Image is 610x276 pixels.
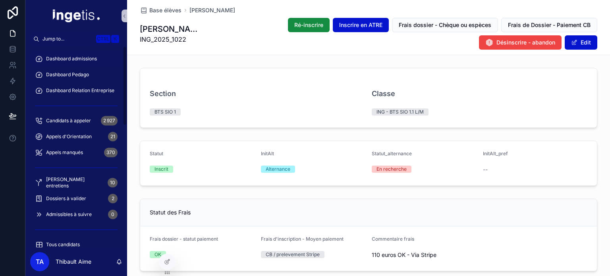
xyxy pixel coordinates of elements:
button: Désinscrire - abandon [479,35,562,50]
a: Appels manqués370 [30,145,122,160]
span: [PERSON_NAME] entretiens [46,176,104,189]
span: -- [483,166,488,174]
a: Appels d'Orientation21 [30,129,122,144]
span: Base élèves [149,6,181,14]
button: Edit [565,35,597,50]
a: Dashboard Relation Entreprise [30,83,122,98]
a: Dossiers à valider2 [30,191,122,206]
a: Dashboard Pedago [30,68,122,82]
div: 370 [104,148,118,157]
p: Thibault Aime [56,258,91,266]
span: Frais dossier - statut paiement [150,236,218,242]
span: Tous candidats [46,241,80,248]
span: Frais de Dossier - Paiement CB [508,21,591,29]
div: BTS SIO 1 [154,108,176,116]
a: Base élèves [140,6,181,14]
button: Frais de Dossier - Paiement CB [501,18,597,32]
div: Inscrit [154,166,168,173]
span: Dossiers à valider [46,195,86,202]
div: scrollable content [25,46,127,247]
a: Dashboard admissions [30,52,122,66]
span: 110 euros OK - Via Stripe [372,251,477,259]
a: Tous candidats [30,237,122,252]
a: [PERSON_NAME] entretiens10 [30,176,122,190]
span: Statut [150,151,163,156]
span: Dashboard admissions [46,56,97,62]
button: Inscrire en ATRE [333,18,389,32]
div: En recherche [376,166,407,173]
h3: Section [150,88,176,99]
span: Inscrire en ATRE [339,21,382,29]
div: 21 [108,132,118,141]
span: Appels manqués [46,149,83,156]
span: Statut_alternance [372,151,412,156]
span: InitAlt [261,151,274,156]
a: [PERSON_NAME] [189,6,235,14]
h3: Classe [372,88,395,99]
span: Désinscrire - abandon [496,39,555,46]
span: Jump to... [42,36,93,42]
span: ING_2025_1022 [140,35,199,44]
img: App logo [53,10,100,22]
span: K [112,36,118,42]
span: Ctrl [96,35,110,43]
span: Dashboard Relation Entreprise [46,87,114,94]
span: Admissibles à suivre [46,211,92,218]
span: Frais d'inscription - Moyen paiement [261,236,344,242]
div: 2 927 [101,116,118,125]
span: InitAlt_pref [483,151,508,156]
h1: [PERSON_NAME] [140,23,199,35]
div: 10 [108,178,118,187]
span: TA [36,257,44,266]
div: CB / prelevement Stripe [266,251,320,258]
span: Candidats à appeler [46,118,91,124]
span: Ré-inscrire [294,21,323,29]
div: ING - BTS SIO 1.1 L/M [376,108,424,116]
span: Commentaire frais [372,236,414,242]
button: Frais dossier - Chèque ou espèces [392,18,498,32]
button: Ré-inscrire [288,18,330,32]
div: OK [154,251,161,258]
span: Appels d'Orientation [46,133,92,140]
div: Alternance [266,166,290,173]
a: Admissibles à suivre0 [30,207,122,222]
span: Statut des Frais [150,209,191,216]
a: Candidats à appeler2 927 [30,114,122,128]
div: 0 [108,210,118,219]
span: Dashboard Pedago [46,71,89,78]
span: Frais dossier - Chèque ou espèces [399,21,491,29]
button: Jump to...CtrlK [30,32,122,46]
div: 2 [108,194,118,203]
